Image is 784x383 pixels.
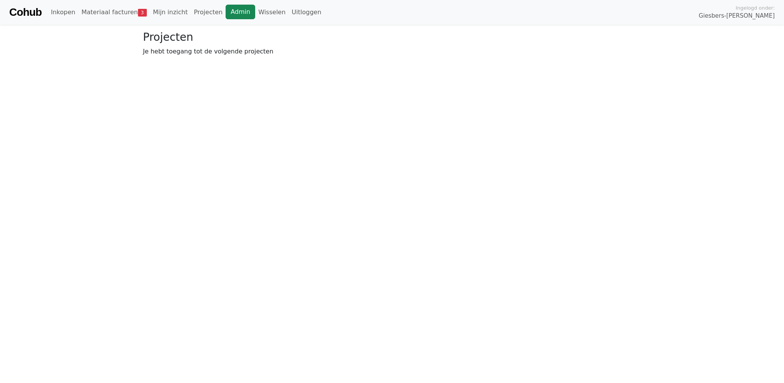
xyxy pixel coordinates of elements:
span: Ingelogd onder: [736,4,775,12]
a: Projecten [191,5,226,20]
p: Je hebt toegang tot de volgende projecten [143,47,641,56]
a: Uitloggen [289,5,324,20]
a: Wisselen [255,5,289,20]
a: Cohub [9,3,42,22]
a: Admin [226,5,255,19]
a: Mijn inzicht [150,5,191,20]
h3: Projecten [143,31,641,44]
a: Materiaal facturen3 [78,5,150,20]
span: Giesbers-[PERSON_NAME] [699,12,775,20]
a: Inkopen [48,5,78,20]
span: 3 [138,9,147,17]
